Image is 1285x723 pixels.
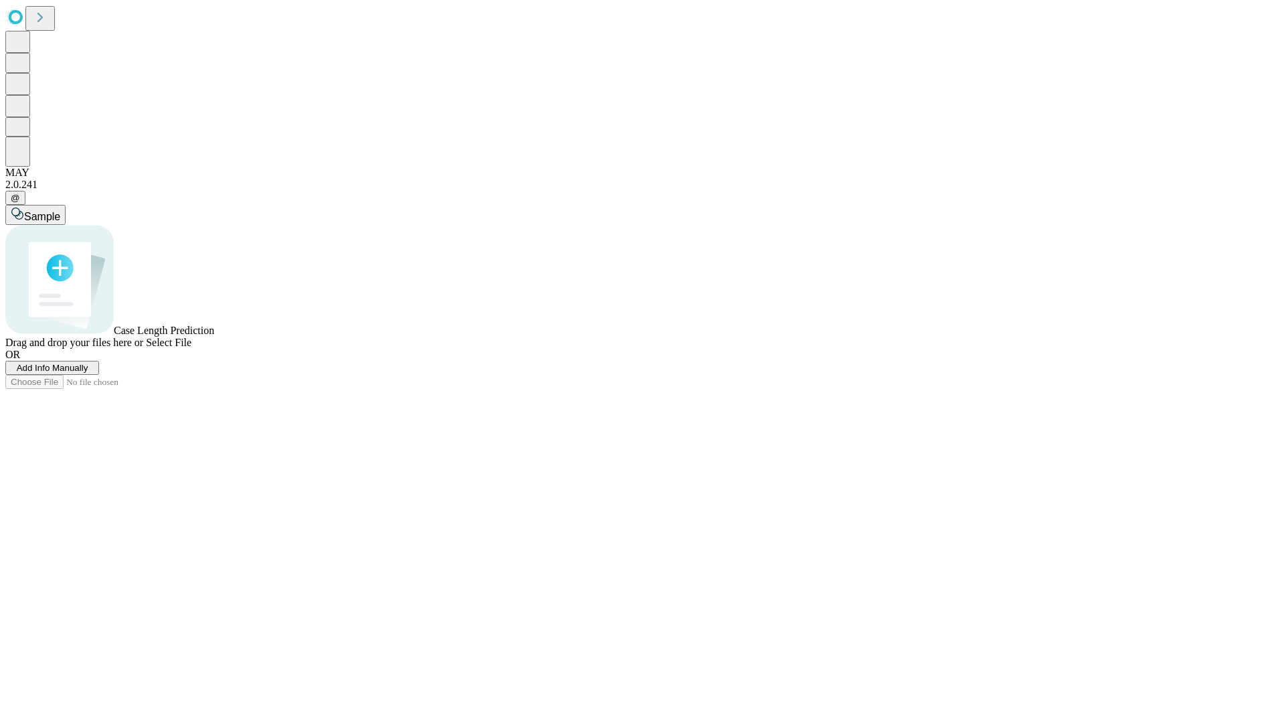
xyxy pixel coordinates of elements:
button: Add Info Manually [5,361,99,375]
button: Sample [5,205,66,225]
span: @ [11,193,20,203]
span: Add Info Manually [17,363,88,373]
span: Select File [146,337,191,348]
button: @ [5,191,25,205]
span: Case Length Prediction [114,325,214,336]
div: MAY [5,167,1280,179]
span: OR [5,349,20,360]
span: Drag and drop your files here or [5,337,143,348]
span: Sample [24,211,60,222]
div: 2.0.241 [5,179,1280,191]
